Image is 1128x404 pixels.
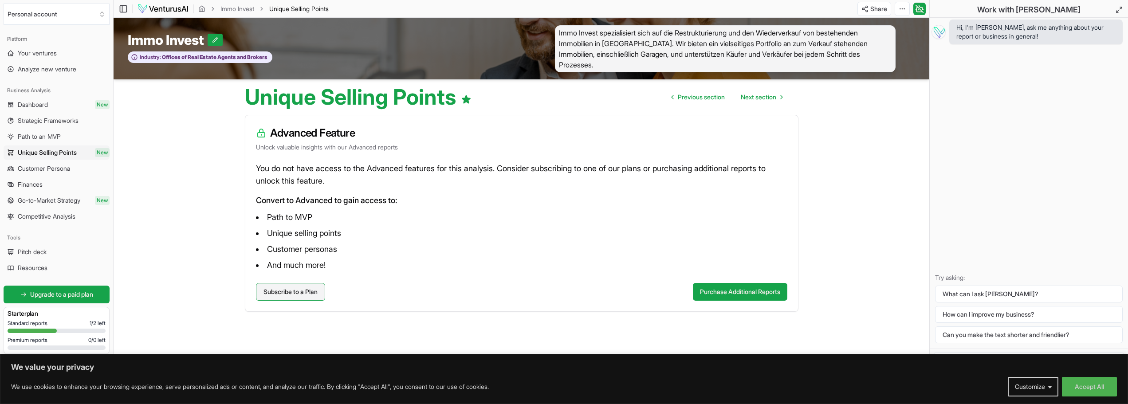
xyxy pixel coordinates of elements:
[18,247,47,256] span: Pitch deck
[256,210,787,224] li: Path to MVP
[8,320,47,327] span: Standard reports
[4,286,110,303] a: Upgrade to a paid plan
[4,62,110,76] a: Analyze new venture
[4,231,110,245] div: Tools
[11,381,489,392] p: We use cookies to enhance your browsing experience, serve personalized ads or content, and analyz...
[935,286,1123,302] button: What can I ask [PERSON_NAME]?
[664,88,790,106] nav: pagination
[256,126,787,140] h3: Advanced Feature
[935,306,1123,323] button: How can I improve my business?
[678,93,725,102] span: Previous section
[30,290,93,299] span: Upgrade to a paid plan
[18,132,61,141] span: Path to an MVP
[256,226,787,240] li: Unique selling points
[870,4,887,13] span: Share
[18,116,79,125] span: Strategic Frameworks
[11,362,1117,373] p: We value your privacy
[4,209,110,224] a: Competitive Analysis
[4,193,110,208] a: Go-to-Market StrategyNew
[220,4,254,13] a: Immo Invest
[1008,377,1058,396] button: Customize
[256,143,787,152] p: Unlock valuable insights with our Advanced reports
[8,337,47,344] span: Premium reports
[4,98,110,112] a: DashboardNew
[256,242,787,256] li: Customer personas
[269,5,329,12] span: Unique Selling Points
[693,283,787,301] button: Purchase Additional Reports
[931,25,946,39] img: Vera
[4,46,110,60] a: Your ventures
[734,88,790,106] a: Go to next page
[269,4,329,13] span: Unique Selling Points
[245,86,472,108] h1: Unique Selling Points
[95,196,110,205] span: New
[18,148,77,157] span: Unique Selling Points
[18,65,76,74] span: Analyze new venture
[256,258,787,272] li: And much more!
[18,100,48,109] span: Dashboard
[18,212,75,221] span: Competitive Analysis
[95,148,110,157] span: New
[664,88,732,106] a: Go to previous page
[128,32,208,48] span: Immo Invest
[128,51,272,63] button: Industry:Offices of Real Estate Agents and Brokers
[741,93,776,102] span: Next section
[4,83,110,98] div: Business Analysis
[977,4,1081,16] h2: Work with [PERSON_NAME]
[90,320,106,327] span: 1 / 2 left
[18,49,57,58] span: Your ventures
[95,100,110,109] span: New
[4,261,110,275] a: Resources
[256,162,787,187] p: You do not have access to the Advanced features for this analysis. Consider subscribing to one of...
[956,23,1116,41] span: Hi, I'm [PERSON_NAME], ask me anything about your report or business in general!
[555,25,896,72] span: Immo Invest spezialisiert sich auf die Restrukturierung und den Wiederverkauf von bestehenden Imm...
[161,54,267,61] span: Offices of Real Estate Agents and Brokers
[8,309,106,318] h3: Starter plan
[18,196,80,205] span: Go-to-Market Strategy
[4,4,110,25] button: Select an organization
[88,337,106,344] span: 0 / 0 left
[198,4,329,13] nav: breadcrumb
[935,326,1123,343] button: Can you make the text shorter and friendlier?
[18,164,70,173] span: Customer Persona
[4,114,110,128] a: Strategic Frameworks
[4,245,110,259] a: Pitch deck
[4,177,110,192] a: Finances
[4,145,110,160] a: Unique Selling PointsNew
[857,2,891,16] button: Share
[4,32,110,46] div: Platform
[256,283,325,301] a: Subscribe to a Plan
[137,4,189,14] img: logo
[18,180,43,189] span: Finances
[4,161,110,176] a: Customer Persona
[18,263,47,272] span: Resources
[4,129,110,144] a: Path to an MVP
[140,54,161,61] span: Industry:
[256,194,787,207] p: Convert to Advanced to gain access to:
[1062,377,1117,396] button: Accept All
[935,273,1123,282] p: Try asking:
